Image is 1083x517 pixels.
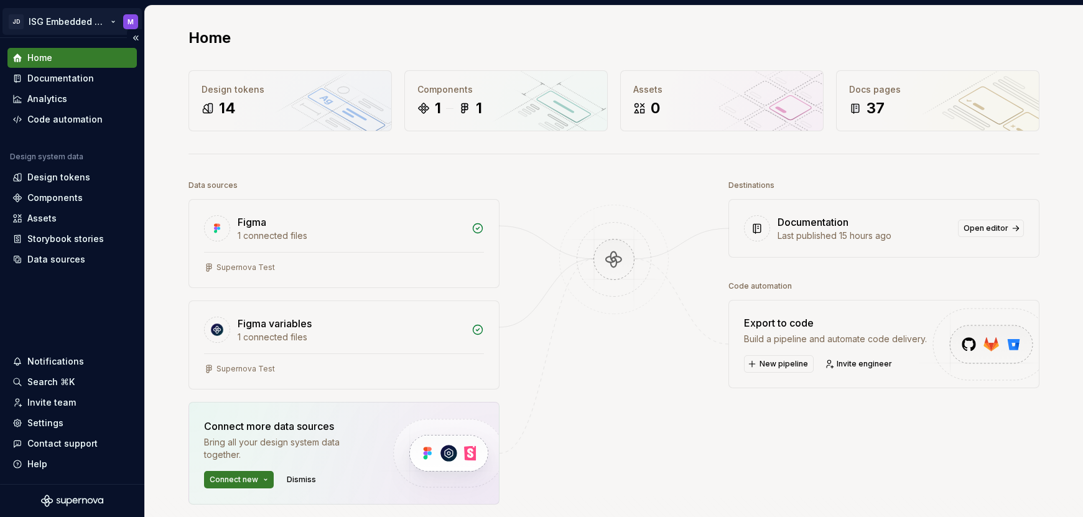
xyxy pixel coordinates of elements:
a: Data sources [7,249,137,269]
div: Notifications [27,355,84,368]
button: Connect new [204,471,274,488]
div: Analytics [27,93,67,105]
a: Settings [7,413,137,433]
button: Dismiss [281,471,322,488]
div: Docs pages [849,83,1026,96]
div: Destinations [728,177,774,194]
a: Analytics [7,89,137,109]
a: Figma1 connected filesSupernova Test [188,199,500,288]
span: Dismiss [287,475,316,485]
span: Open editor [964,223,1008,233]
div: Components [417,83,595,96]
div: Code automation [27,113,103,126]
div: Last published 15 hours ago [778,230,951,242]
div: Documentation [27,72,94,85]
a: Home [7,48,137,68]
button: Search ⌘K [7,372,137,392]
a: Design tokens [7,167,137,187]
div: Design system data [10,152,83,162]
div: Home [27,52,52,64]
div: Assets [27,212,57,225]
span: New pipeline [760,359,808,369]
a: Documentation [7,68,137,88]
div: Documentation [778,215,848,230]
div: Design tokens [202,83,379,96]
div: 1 connected files [238,331,464,343]
button: JDISG Embedded Design SystemM [2,8,142,35]
div: 1 connected files [238,230,464,242]
div: Figma [238,215,266,230]
div: 1 [476,98,482,118]
div: Search ⌘K [27,376,75,388]
div: Build a pipeline and automate code delivery. [744,333,927,345]
div: 0 [651,98,660,118]
svg: Supernova Logo [41,495,103,507]
div: Export to code [744,315,927,330]
div: Supernova Test [216,364,275,374]
button: Collapse sidebar [127,29,144,47]
span: Connect new [210,475,258,485]
a: Code automation [7,109,137,129]
div: 14 [219,98,236,118]
button: Contact support [7,434,137,454]
div: Invite team [27,396,76,409]
a: Invite engineer [821,355,898,373]
a: Assets [7,208,137,228]
span: Invite engineer [837,359,892,369]
a: Components [7,188,137,208]
div: Components [27,192,83,204]
a: Assets0 [620,70,824,131]
button: Help [7,454,137,474]
div: Assets [633,83,811,96]
a: Invite team [7,393,137,412]
div: Bring all your design system data together. [204,436,372,461]
div: M [128,17,134,27]
a: Docs pages37 [836,70,1039,131]
div: 1 [435,98,441,118]
div: Help [27,458,47,470]
a: Storybook stories [7,229,137,249]
div: Design tokens [27,171,90,184]
a: Components11 [404,70,608,131]
div: 37 [867,98,885,118]
div: Storybook stories [27,233,104,245]
div: Supernova Test [216,263,275,272]
button: Notifications [7,352,137,371]
div: JD [9,14,24,29]
a: Figma variables1 connected filesSupernova Test [188,300,500,389]
div: Connect more data sources [204,419,372,434]
div: Contact support [27,437,98,450]
div: Figma variables [238,316,312,331]
a: Design tokens14 [188,70,392,131]
div: ISG Embedded Design System [29,16,108,28]
div: Settings [27,417,63,429]
h2: Home [188,28,231,48]
div: Data sources [188,177,238,194]
a: Open editor [958,220,1024,237]
div: Data sources [27,253,85,266]
button: New pipeline [744,355,814,373]
div: Code automation [728,277,792,295]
